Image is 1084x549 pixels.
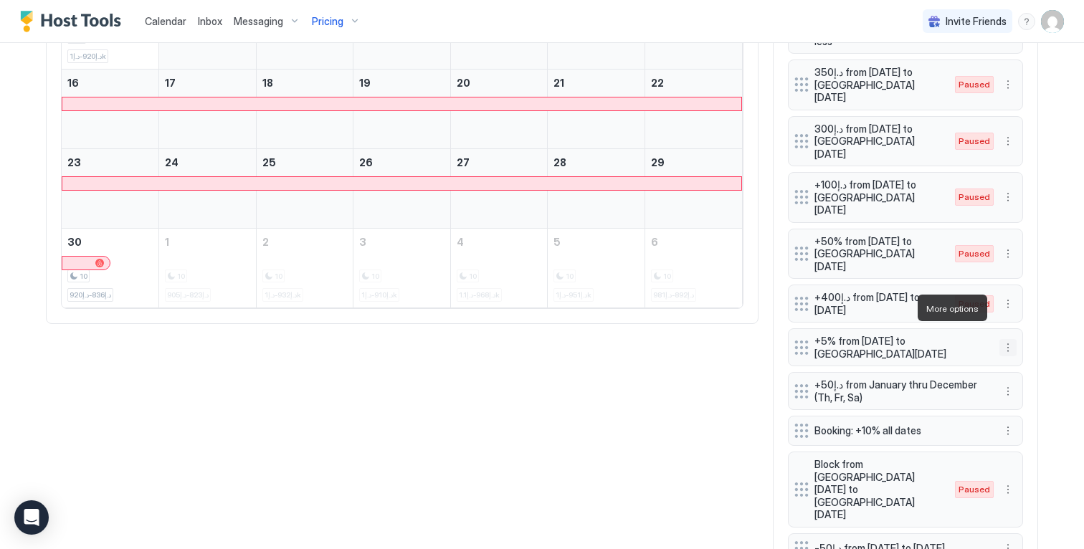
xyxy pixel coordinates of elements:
[62,70,158,96] a: November 16, 2025
[788,229,1023,280] div: +50% from [DATE] to [GEOGRAPHIC_DATA][DATE] Pausedmenu
[999,76,1017,93] button: More options
[14,500,49,535] div: Open Intercom Messenger
[1018,13,1035,30] div: menu
[645,70,742,96] a: November 22, 2025
[959,135,990,148] span: Paused
[1041,10,1064,33] div: User profile
[959,247,990,260] span: Paused
[262,156,276,168] span: 25
[62,228,159,307] td: November 30, 2025
[999,133,1017,150] div: menu
[256,228,353,307] td: December 2, 2025
[999,422,1017,439] button: More options
[999,188,1017,206] div: menu
[999,245,1017,262] div: menu
[548,149,645,176] a: November 28, 2025
[645,149,742,176] a: November 29, 2025
[548,229,645,255] a: December 5, 2025
[814,335,985,360] span: +5% from [DATE] to [GEOGRAPHIC_DATA][DATE]
[353,228,451,307] td: December 3, 2025
[257,229,353,255] a: December 2, 2025
[553,77,564,89] span: 21
[450,69,548,148] td: November 20, 2025
[999,339,1017,356] button: More options
[814,235,941,273] span: +50% from [DATE] to [GEOGRAPHIC_DATA][DATE]
[788,372,1023,410] div: +د.إ50 from January thru December (Th, Fr, Sa) menu
[946,15,1007,28] span: Invite Friends
[159,69,257,148] td: November 17, 2025
[553,156,566,168] span: 28
[651,77,664,89] span: 22
[548,148,645,228] td: November 28, 2025
[353,229,450,255] a: December 3, 2025
[359,156,373,168] span: 26
[788,285,1023,323] div: +د.إ400 from [DATE] to [DATE] Pausedmenu
[67,77,79,89] span: 16
[262,236,269,248] span: 2
[457,77,470,89] span: 20
[788,416,1023,446] div: Booking: +10% all dates menu
[80,272,87,281] span: 10
[999,188,1017,206] button: More options
[999,422,1017,439] div: menu
[159,149,256,176] a: November 24, 2025
[548,70,645,96] a: November 21, 2025
[359,77,371,89] span: 19
[788,172,1023,223] div: +د.إ100 from [DATE] to [GEOGRAPHIC_DATA][DATE] Pausedmenu
[353,149,450,176] a: November 26, 2025
[999,481,1017,498] button: More options
[450,148,548,228] td: November 27, 2025
[999,383,1017,400] div: menu
[999,245,1017,262] button: More options
[312,15,343,28] span: Pricing
[451,70,548,96] a: November 20, 2025
[651,156,665,168] span: 29
[788,116,1023,167] div: د.إ300 from [DATE] to [GEOGRAPHIC_DATA][DATE] Pausedmenu
[256,148,353,228] td: November 25, 2025
[62,149,158,176] a: November 23, 2025
[159,229,256,255] a: December 1, 2025
[67,236,82,248] span: 30
[20,11,128,32] a: Host Tools Logo
[999,76,1017,93] div: menu
[262,77,273,89] span: 18
[450,228,548,307] td: December 4, 2025
[959,78,990,91] span: Paused
[67,156,81,168] span: 23
[814,378,985,404] span: +د.إ50 from January thru December (Th, Fr, Sa)
[165,236,169,248] span: 1
[62,148,159,228] td: November 23, 2025
[999,133,1017,150] button: More options
[198,15,222,27] span: Inbox
[353,148,451,228] td: November 26, 2025
[451,229,548,255] a: December 4, 2025
[145,14,186,29] a: Calendar
[814,123,941,161] span: د.إ300 from [DATE] to [GEOGRAPHIC_DATA][DATE]
[159,148,257,228] td: November 24, 2025
[999,383,1017,400] button: More options
[548,69,645,148] td: November 21, 2025
[62,229,158,255] a: November 30, 2025
[165,77,176,89] span: 17
[645,69,742,148] td: November 22, 2025
[457,156,470,168] span: 27
[651,236,658,248] span: 6
[814,458,941,521] span: Block from [GEOGRAPHIC_DATA][DATE] to [GEOGRAPHIC_DATA][DATE]
[926,303,979,314] span: More options
[165,156,179,168] span: 24
[548,228,645,307] td: December 5, 2025
[256,69,353,148] td: November 18, 2025
[999,295,1017,312] div: menu
[257,70,353,96] a: November 18, 2025
[788,328,1023,366] div: +5% from [DATE] to [GEOGRAPHIC_DATA][DATE] menu
[159,228,257,307] td: December 1, 2025
[553,236,561,248] span: 5
[814,178,941,216] span: +د.إ100 from [DATE] to [GEOGRAPHIC_DATA][DATE]
[959,483,990,496] span: Paused
[999,481,1017,498] div: menu
[814,291,941,316] span: +د.إ400 from [DATE] to [DATE]
[457,236,464,248] span: 4
[788,59,1023,110] div: د.إ350 from [DATE] to [GEOGRAPHIC_DATA][DATE] Pausedmenu
[814,66,941,104] span: د.إ350 from [DATE] to [GEOGRAPHIC_DATA][DATE]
